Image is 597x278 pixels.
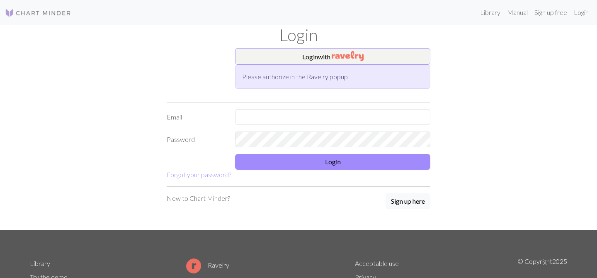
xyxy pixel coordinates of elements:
[25,25,572,45] h1: Login
[504,4,531,21] a: Manual
[167,171,231,178] a: Forgot your password?
[531,4,570,21] a: Sign up free
[386,193,430,209] button: Sign up here
[477,4,504,21] a: Library
[30,259,50,267] a: Library
[570,4,592,21] a: Login
[235,154,430,170] button: Login
[186,258,201,273] img: Ravelry logo
[167,193,230,203] p: New to Chart Minder?
[235,65,430,89] div: Please authorize in the Ravelry popup
[162,132,230,147] label: Password
[162,109,230,125] label: Email
[186,261,229,269] a: Ravelry
[355,259,399,267] a: Acceptable use
[5,8,71,18] img: Logo
[235,48,430,65] button: Loginwith
[386,193,430,210] a: Sign up here
[332,51,364,61] img: Ravelry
